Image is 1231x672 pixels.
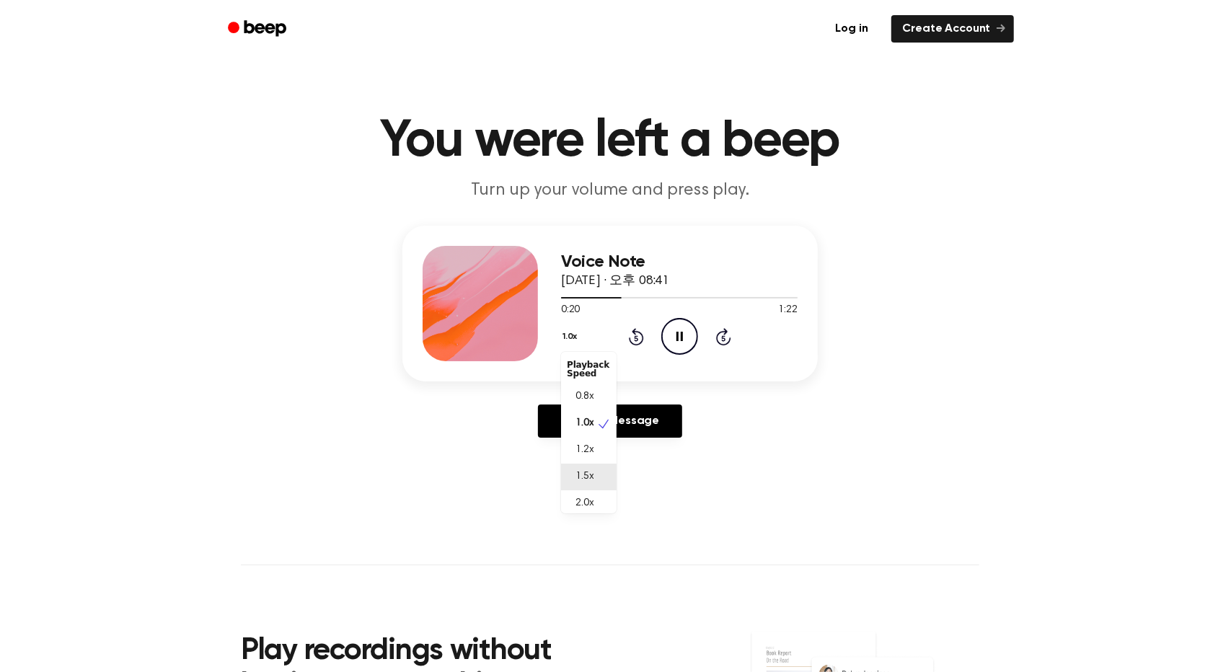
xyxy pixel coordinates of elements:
[561,352,617,513] div: 1.0x
[575,443,594,458] span: 1.2x
[561,324,583,349] button: 1.0x
[561,355,617,384] div: Playback Speed
[575,469,594,485] span: 1.5x
[575,389,594,404] span: 0.8x
[575,496,594,511] span: 2.0x
[575,416,594,431] span: 1.0x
